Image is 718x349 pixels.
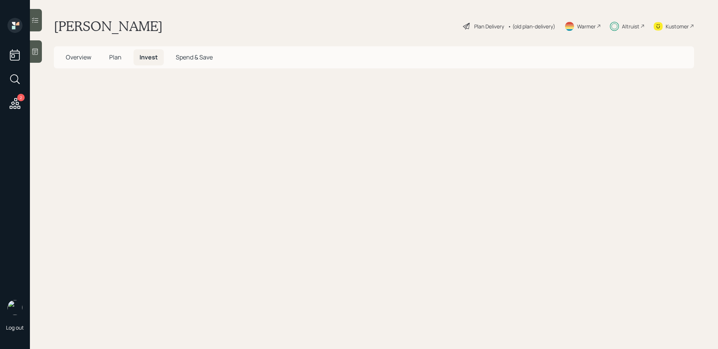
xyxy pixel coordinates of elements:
[176,53,213,61] span: Spend & Save
[577,22,596,30] div: Warmer
[622,22,639,30] div: Altruist
[7,300,22,315] img: sami-boghos-headshot.png
[54,18,163,34] h1: [PERSON_NAME]
[66,53,91,61] span: Overview
[474,22,504,30] div: Plan Delivery
[666,22,689,30] div: Kustomer
[139,53,158,61] span: Invest
[17,94,25,101] div: 2
[109,53,122,61] span: Plan
[6,324,24,331] div: Log out
[508,22,555,30] div: • (old plan-delivery)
